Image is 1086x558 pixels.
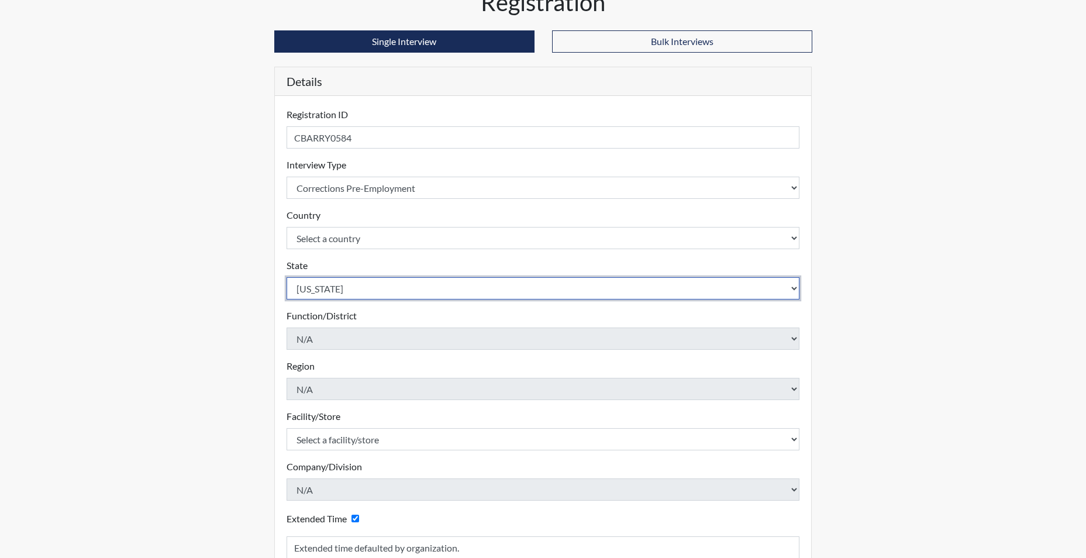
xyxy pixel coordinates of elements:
[275,67,812,96] h5: Details
[287,259,308,273] label: State
[287,158,346,172] label: Interview Type
[287,126,800,149] input: Insert a Registration ID, which needs to be a unique alphanumeric value for each interviewee
[274,30,535,53] button: Single Interview
[287,510,364,527] div: Checking this box will provide the interviewee with an accomodation of extra time to answer each ...
[287,512,347,526] label: Extended Time
[552,30,812,53] button: Bulk Interviews
[287,309,357,323] label: Function/District
[287,460,362,474] label: Company/Division
[287,108,348,122] label: Registration ID
[287,409,340,423] label: Facility/Store
[287,359,315,373] label: Region
[287,208,320,222] label: Country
